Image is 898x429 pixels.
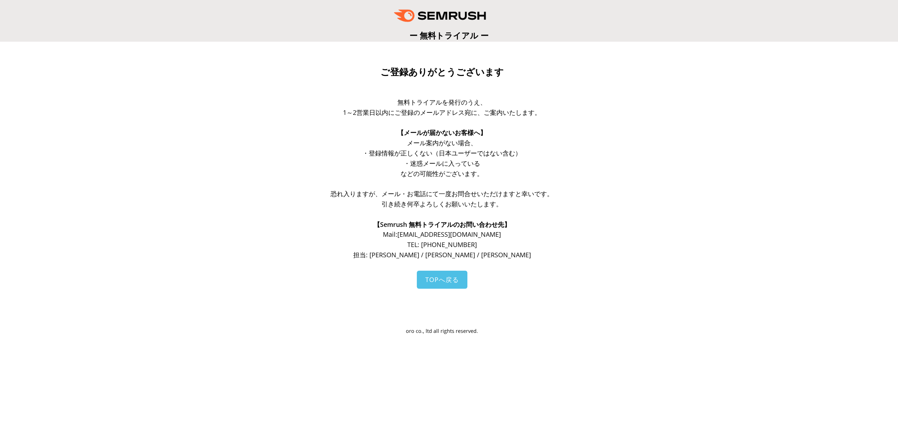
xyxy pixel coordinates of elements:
[409,30,489,41] span: ー 無料トライアル ー
[381,200,502,208] span: 引き続き何卒よろしくお願いいたします。
[397,98,486,106] span: 無料トライアルを発行のうえ、
[407,139,477,147] span: メール案内がない場合、
[397,128,486,137] span: 【メールが届かないお客様へ】
[406,328,478,334] span: oro co., ltd all rights reserved.
[383,230,501,239] span: Mail: [EMAIL_ADDRESS][DOMAIN_NAME]
[404,159,480,168] span: ・迷惑メールに入っている
[362,149,521,157] span: ・登録情報が正しくない（日本ユーザーではない含む）
[401,169,483,178] span: などの可能性がございます。
[374,220,511,229] span: 【Semrush 無料トライアルのお問い合わせ先】
[380,67,504,77] span: ご登録ありがとうございます
[353,251,531,259] span: 担当: [PERSON_NAME] / [PERSON_NAME] / [PERSON_NAME]
[417,271,467,289] a: TOPへ戻る
[835,401,890,421] iframe: Help widget launcher
[425,275,459,284] span: TOPへ戻る
[343,108,541,117] span: 1～2営業日以内にご登録のメールアドレス宛に、ご案内いたします。
[331,189,553,198] span: 恐れ入りますが、メール・お電話にて一度お問合せいただけますと幸いです。
[407,240,477,249] span: TEL: [PHONE_NUMBER]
